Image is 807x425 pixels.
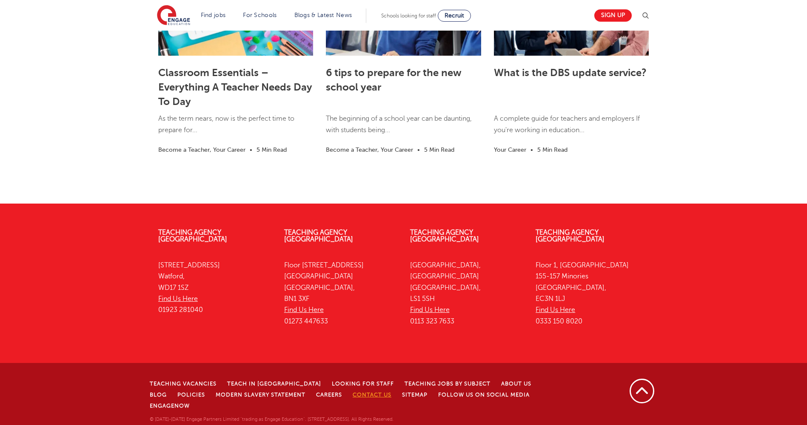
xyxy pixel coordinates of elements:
[326,67,462,93] a: 6 tips to prepare for the new school year
[326,145,413,155] li: Become a Teacher, Your Career
[158,145,245,155] li: Become a Teacher, Your Career
[494,113,649,144] p: A complete guide for teachers and employers If you're working in education...
[157,5,190,26] img: Engage Education
[438,10,471,22] a: Recruit
[201,12,226,18] a: Find jobs
[150,416,569,423] p: © [DATE]-[DATE] Engage Partners Limited "trading as Engage Education". [STREET_ADDRESS]. All Righ...
[445,12,464,19] span: Recruit
[424,145,454,155] li: 5 Min Read
[410,229,479,243] a: Teaching Agency [GEOGRAPHIC_DATA]
[536,260,649,327] p: Floor 1, [GEOGRAPHIC_DATA] 155-157 Minories [GEOGRAPHIC_DATA], EC3N 1LJ 0333 150 8020
[402,392,428,398] a: Sitemap
[413,145,424,155] li: •
[284,260,397,327] p: Floor [STREET_ADDRESS] [GEOGRAPHIC_DATA] [GEOGRAPHIC_DATA], BN1 3XF 01273 447633
[381,13,436,19] span: Schools looking for staff
[257,145,287,155] li: 5 Min Read
[494,67,647,79] a: What is the DBS update service?
[216,392,305,398] a: Modern Slavery Statement
[410,306,450,314] a: Find Us Here
[536,229,605,243] a: Teaching Agency [GEOGRAPHIC_DATA]
[158,295,198,303] a: Find Us Here
[332,381,394,387] a: Looking for staff
[150,381,217,387] a: Teaching Vacancies
[410,260,523,327] p: [GEOGRAPHIC_DATA], [GEOGRAPHIC_DATA] [GEOGRAPHIC_DATA], LS1 5SH 0113 323 7633
[326,113,481,144] p: The beginning of a school year can be daunting, with students being...
[158,67,312,108] a: Classroom Essentials – Everything A Teacher Needs Day To Day
[494,145,526,155] li: Your Career
[438,392,530,398] a: Follow us on Social Media
[158,113,313,144] p: As the term nears, now is the perfect time to prepare for...
[536,306,575,314] a: Find Us Here
[501,381,531,387] a: About Us
[243,12,277,18] a: For Schools
[245,145,257,155] li: •
[227,381,321,387] a: Teach in [GEOGRAPHIC_DATA]
[405,381,490,387] a: Teaching jobs by subject
[353,392,391,398] a: Contact Us
[294,12,352,18] a: Blogs & Latest News
[158,260,271,315] p: [STREET_ADDRESS] Watford, WD17 1SZ 01923 281040
[594,9,632,22] a: Sign up
[316,392,342,398] a: Careers
[526,145,537,155] li: •
[158,229,227,243] a: Teaching Agency [GEOGRAPHIC_DATA]
[177,392,205,398] a: Policies
[284,306,324,314] a: Find Us Here
[284,229,353,243] a: Teaching Agency [GEOGRAPHIC_DATA]
[150,403,190,409] a: EngageNow
[537,145,567,155] li: 5 Min Read
[150,392,167,398] a: Blog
